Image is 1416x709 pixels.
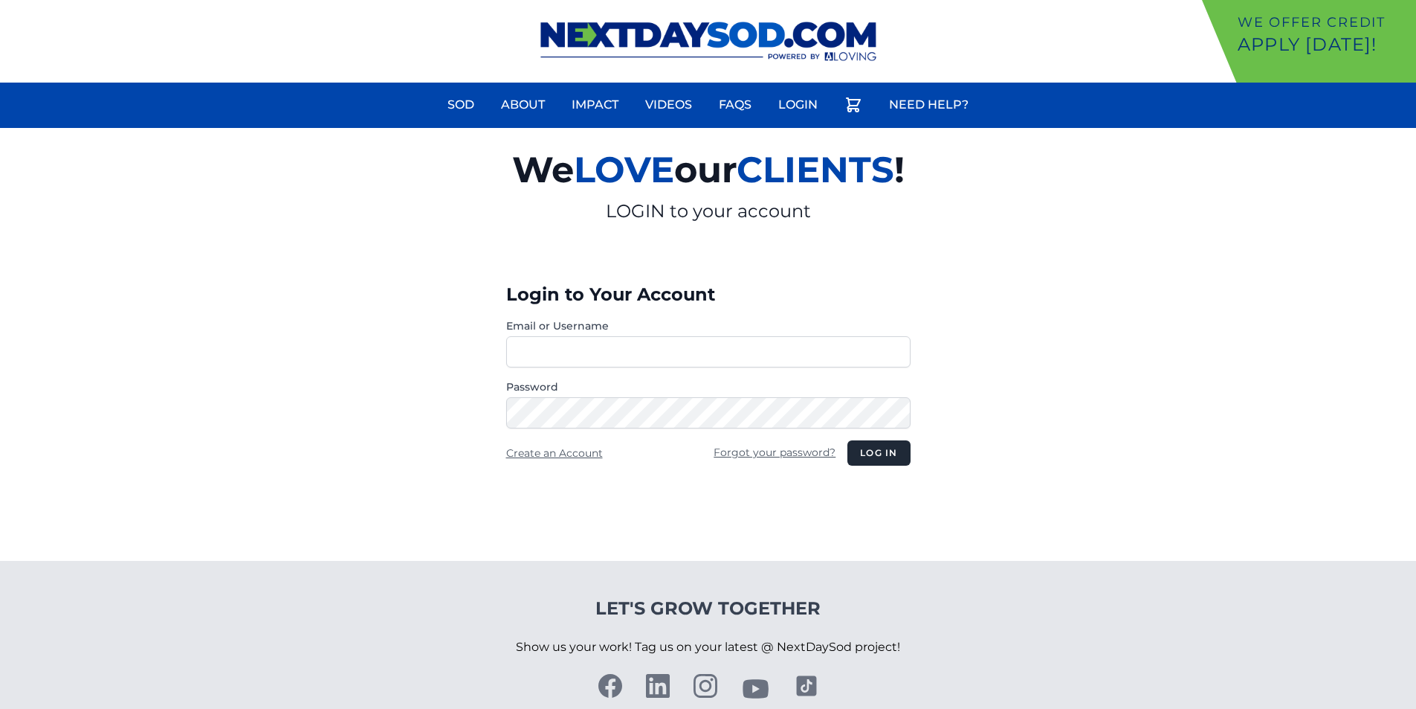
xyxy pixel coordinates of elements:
a: Login [769,87,827,123]
a: Forgot your password? [714,446,835,459]
h3: Login to Your Account [506,283,911,307]
span: LOVE [574,148,674,191]
label: Password [506,379,911,394]
p: Apply [DATE]! [1238,33,1410,57]
a: Videos [636,87,701,123]
p: We offer Credit [1238,12,1410,33]
a: About [492,87,554,123]
h2: We our ! [340,140,1077,199]
h4: Let's Grow Together [516,597,900,620]
a: Need Help? [880,87,977,123]
a: Create an Account [506,446,603,460]
button: Log in [847,440,910,466]
label: Email or Username [506,318,911,333]
p: LOGIN to your account [340,199,1077,223]
a: Impact [563,87,627,123]
a: Sod [439,87,483,123]
span: CLIENTS [737,148,894,191]
a: FAQs [710,87,760,123]
p: Show us your work! Tag us on your latest @ NextDaySod project! [516,620,900,674]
